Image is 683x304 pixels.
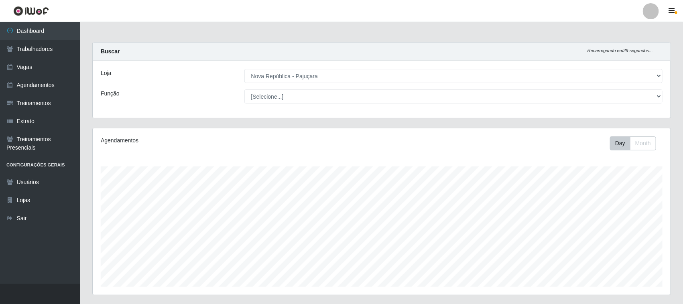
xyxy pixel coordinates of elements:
i: Recarregando em 29 segundos... [587,48,653,53]
div: First group [610,136,656,150]
strong: Buscar [101,48,120,55]
button: Day [610,136,630,150]
button: Month [630,136,656,150]
label: Loja [101,69,111,77]
label: Função [101,89,120,98]
div: Toolbar with button groups [610,136,663,150]
div: Agendamentos [101,136,328,145]
img: CoreUI Logo [13,6,49,16]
